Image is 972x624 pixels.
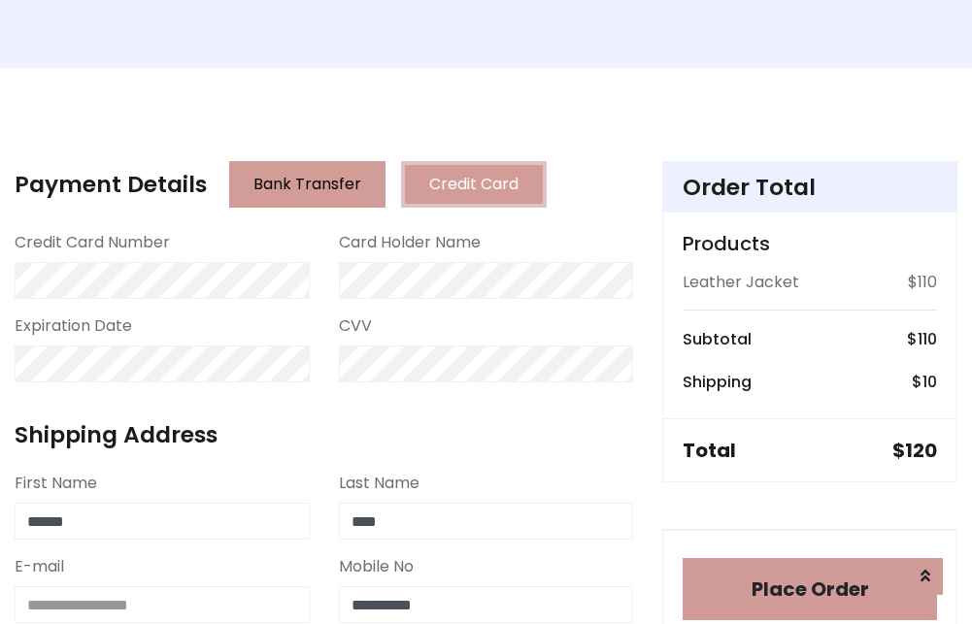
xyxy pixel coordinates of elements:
[339,472,419,495] label: Last Name
[908,271,937,294] p: $110
[918,328,937,350] span: 110
[15,555,64,578] label: E-mail
[683,330,752,348] h6: Subtotal
[15,171,207,198] h4: Payment Details
[683,271,799,294] p: Leather Jacket
[15,314,132,338] label: Expiration Date
[912,373,937,391] h6: $
[683,439,736,462] h5: Total
[683,174,937,201] h4: Order Total
[15,231,170,254] label: Credit Card Number
[339,555,414,578] label: Mobile No
[683,373,752,391] h6: Shipping
[922,371,937,393] span: 10
[339,231,481,254] label: Card Holder Name
[892,439,937,462] h5: $
[229,161,385,208] button: Bank Transfer
[339,314,372,338] label: CVV
[15,472,97,495] label: First Name
[683,232,937,255] h5: Products
[907,330,937,348] h6: $
[401,161,547,208] button: Credit Card
[905,437,937,464] span: 120
[15,421,633,448] h4: Shipping Address
[683,558,937,620] button: Place Order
